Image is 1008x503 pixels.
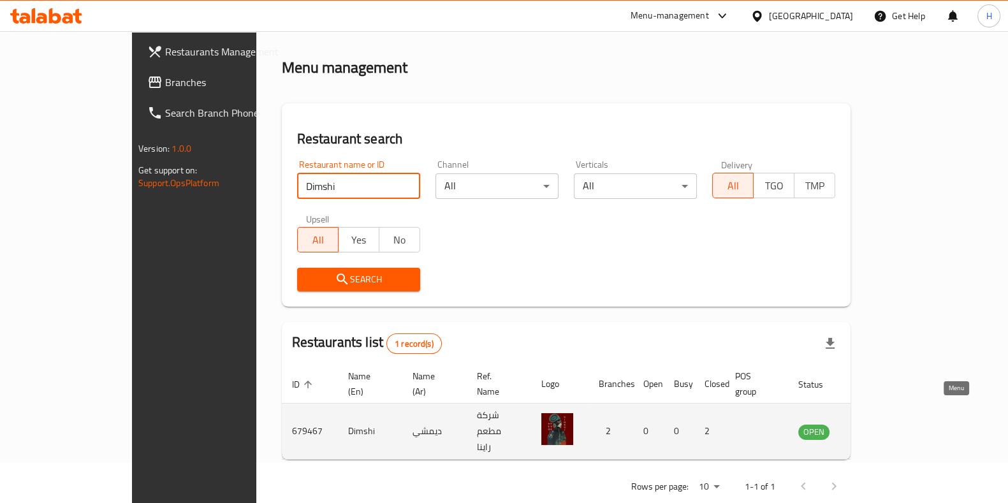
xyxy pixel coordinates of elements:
[413,368,451,399] span: Name (Ar)
[137,67,300,98] a: Branches
[387,338,441,350] span: 1 record(s)
[435,173,559,199] div: All
[664,365,694,404] th: Busy
[282,365,899,460] table: enhanced table
[798,377,840,392] span: Status
[348,368,387,399] span: Name (En)
[303,231,333,249] span: All
[338,404,402,460] td: Dimshi
[165,75,290,90] span: Branches
[694,365,725,404] th: Closed
[800,177,830,195] span: TMP
[337,17,422,32] span: Menu management
[664,404,694,460] td: 0
[531,365,588,404] th: Logo
[297,268,420,291] button: Search
[769,9,853,23] div: [GEOGRAPHIC_DATA]
[402,404,467,460] td: ديمشي
[282,17,323,32] a: Home
[307,272,410,288] span: Search
[694,477,724,497] div: Rows per page:
[735,368,773,399] span: POS group
[338,227,379,252] button: Yes
[297,173,420,199] input: Search for restaurant name or ID..
[297,227,339,252] button: All
[986,9,991,23] span: H
[137,36,300,67] a: Restaurants Management
[138,162,197,179] span: Get support on:
[328,17,332,32] li: /
[137,98,300,128] a: Search Branch Phone
[282,404,338,460] td: 679467
[588,365,633,404] th: Branches
[815,328,845,359] div: Export file
[292,377,316,392] span: ID
[759,177,789,195] span: TGO
[384,231,415,249] span: No
[631,479,689,495] p: Rows per page:
[477,368,516,399] span: Ref. Name
[798,425,829,440] div: OPEN
[306,214,330,223] label: Upsell
[165,44,290,59] span: Restaurants Management
[138,175,219,191] a: Support.OpsPlatform
[631,8,709,24] div: Menu-management
[292,333,442,354] h2: Restaurants list
[745,479,775,495] p: 1-1 of 1
[297,129,835,149] h2: Restaurant search
[574,173,697,199] div: All
[712,173,754,198] button: All
[588,404,633,460] td: 2
[753,173,794,198] button: TGO
[794,173,835,198] button: TMP
[138,140,170,157] span: Version:
[165,105,290,120] span: Search Branch Phone
[721,160,753,169] label: Delivery
[541,413,573,445] img: Dimshi
[282,57,407,78] h2: Menu management
[798,425,829,439] span: OPEN
[718,177,749,195] span: All
[467,404,531,460] td: شركة مطعم راينا
[172,140,191,157] span: 1.0.0
[386,333,442,354] div: Total records count
[379,227,420,252] button: No
[633,365,664,404] th: Open
[633,404,664,460] td: 0
[694,404,725,460] td: 2
[344,231,374,249] span: Yes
